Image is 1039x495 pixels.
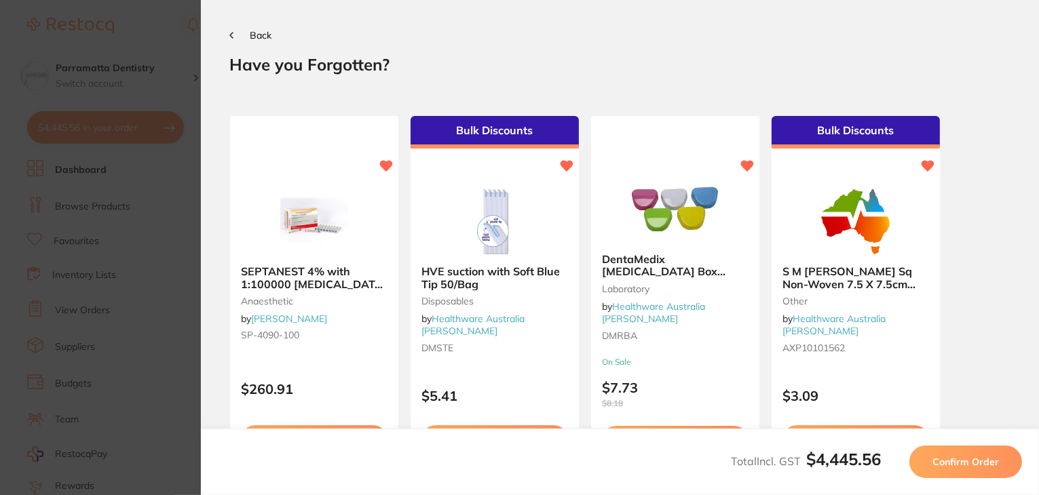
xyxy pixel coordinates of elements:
[602,380,749,408] p: $7.73
[782,265,929,290] b: S M Gauze Sq Non-Woven 7.5 X 7.5cm Low Lint 4Ply 100/Pack
[421,388,568,403] p: $5.41
[229,30,271,41] button: Back
[731,454,881,468] span: Total Incl. GST
[782,342,929,353] small: AXP10101562
[602,399,749,408] span: $8.18
[602,253,749,278] b: DentaMedix Retainer Box Assorted - 10/Pack
[932,456,999,468] span: Confirm Order
[782,313,886,337] a: Healthware Australia [PERSON_NAME]
[421,265,568,290] b: HVE suction with Soft Blue Tip 50/Bag
[812,186,900,254] img: S M Gauze Sq Non-Woven 7.5 X 7.5cm Low Lint 4Ply 100/Pack
[241,425,388,454] button: Add to cart
[782,388,929,403] p: $3.09
[782,425,929,454] button: Add to cart
[229,54,1010,75] h2: Have you Forgotten?
[782,313,886,337] span: by
[772,116,940,148] div: Bulk Discounts
[270,186,358,254] img: SEPTANEST 4% with 1:100000 adrenalin 2.2ml 2xBox 50 GOLD
[602,357,749,367] small: On Sale
[631,174,719,242] img: DentaMedix Retainer Box Assorted - 10/Pack
[602,330,749,341] small: DMRBA
[241,381,388,397] p: $260.91
[602,300,705,325] a: Healthware Australia [PERSON_NAME]
[602,426,749,454] button: Add to cart
[241,330,388,340] small: SP-4090-100
[602,283,749,294] small: Laboratory
[421,296,568,306] small: Disposables
[241,296,388,306] small: anaesthetic
[250,29,271,41] span: Back
[602,300,705,325] span: by
[241,265,388,290] b: SEPTANEST 4% with 1:100000 adrenalin 2.2ml 2xBox 50 GOLD
[421,425,568,454] button: Add to cart
[806,449,881,469] b: $4,445.56
[909,446,1022,478] button: Confirm Order
[411,116,579,148] div: Bulk Discounts
[421,313,525,337] a: Healthware Australia [PERSON_NAME]
[241,313,327,325] span: by
[451,186,539,254] img: HVE suction with Soft Blue Tip 50/Bag
[421,313,525,337] span: by
[251,313,327,325] a: [PERSON_NAME]
[421,342,568,353] small: DMSTE
[782,296,929,306] small: other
